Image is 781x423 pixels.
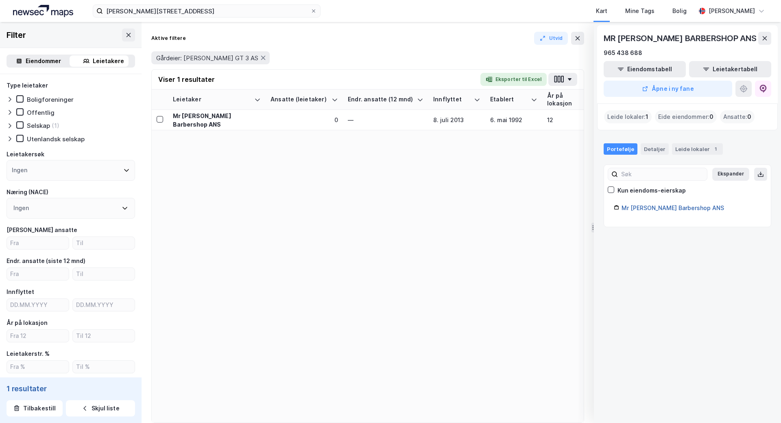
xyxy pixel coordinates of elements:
[7,384,135,394] div: 1 resultater
[73,299,135,311] input: DD.MM.YYYY
[604,110,652,123] div: Leide lokaler :
[641,143,669,155] div: Detaljer
[7,81,48,90] div: Type leietaker
[13,203,29,213] div: Ingen
[596,6,607,16] div: Kart
[672,143,723,155] div: Leide lokaler
[711,145,720,153] div: 1
[27,122,50,129] div: Selskap
[618,168,707,180] input: Søk
[604,81,732,97] button: Åpne i ny fane
[622,204,724,211] a: Mr [PERSON_NAME] Barbershop ANS
[646,112,648,122] span: 1
[348,116,423,124] div: —
[7,318,48,328] div: År på lokasjon
[433,116,480,124] div: 8. juli 2013
[158,75,215,84] div: Viser 1 resultater
[740,384,781,423] iframe: Chat Widget
[709,112,713,122] span: 0
[534,32,568,45] button: Utvid
[73,237,135,249] input: Til
[7,237,69,249] input: Fra
[547,92,580,107] div: År på lokasjon
[7,149,44,159] div: Leietakersøk
[547,116,590,124] div: 12
[7,287,34,297] div: Innflyttet
[7,256,85,266] div: Endr. ansatte (siste 12 mnd)
[625,6,654,16] div: Mine Tags
[156,54,258,62] span: Gårdeier: [PERSON_NAME] GT 3 AS
[7,225,77,235] div: [PERSON_NAME] ansatte
[7,361,69,373] input: Fra %
[52,122,59,129] div: (1)
[12,165,27,175] div: Ingen
[13,5,73,17] img: logo.a4113a55bc3d86da70a041830d287a7e.svg
[73,330,135,342] input: Til 12
[7,349,50,359] div: Leietakerstr. %
[740,384,781,423] div: Kontrollprogram for chat
[73,268,135,280] input: Til
[490,96,528,103] div: Etablert
[73,361,135,373] input: Til %
[712,168,749,181] button: Ekspander
[709,6,755,16] div: [PERSON_NAME]
[7,299,69,311] input: DD.MM.YYYY
[490,116,537,124] div: 6. mai 1992
[672,6,687,16] div: Bolig
[27,135,85,143] div: Utenlandsk selskap
[26,56,61,66] div: Eiendommer
[604,143,637,155] div: Portefølje
[604,32,758,45] div: MR [PERSON_NAME] BARBERSHOP ANS
[66,400,135,416] button: Skjul liste
[27,109,55,116] div: Offentlig
[655,110,717,123] div: Eide eiendommer :
[348,96,414,103] div: Endr. ansatte (12 mnd)
[747,112,751,122] span: 0
[720,110,755,123] div: Ansatte :
[173,112,261,129] div: Mr [PERSON_NAME] Barbershop ANS
[480,73,547,86] button: Eksporter til Excel
[7,330,69,342] input: Fra 12
[7,400,63,416] button: Tilbakestill
[7,268,69,280] input: Fra
[271,116,338,124] div: 0
[617,186,686,195] div: Kun eiendoms-eierskap
[27,96,74,103] div: Boligforeninger
[689,61,771,77] button: Leietakertabell
[103,5,310,17] input: Søk på adresse, matrikkel, gårdeiere, leietakere eller personer
[93,56,124,66] div: Leietakere
[7,28,26,42] div: Filter
[604,61,686,77] button: Eiendomstabell
[151,35,186,42] div: Aktive filtere
[173,96,251,103] div: Leietaker
[433,96,471,103] div: Innflyttet
[7,187,48,197] div: Næring (NACE)
[271,96,328,103] div: Ansatte (leietaker)
[604,48,642,58] div: 965 438 688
